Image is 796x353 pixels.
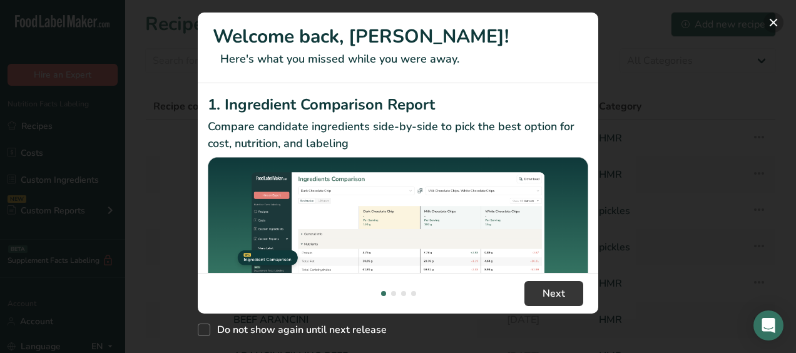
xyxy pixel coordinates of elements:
[213,23,583,51] h1: Welcome back, [PERSON_NAME]!
[213,51,583,68] p: Here's what you missed while you were away.
[208,118,588,152] p: Compare candidate ingredients side-by-side to pick the best option for cost, nutrition, and labeling
[210,324,387,336] span: Do not show again until next release
[753,310,783,340] div: Open Intercom Messenger
[524,281,583,306] button: Next
[208,157,588,299] img: Ingredient Comparison Report
[543,286,565,301] span: Next
[208,93,588,116] h2: 1. Ingredient Comparison Report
